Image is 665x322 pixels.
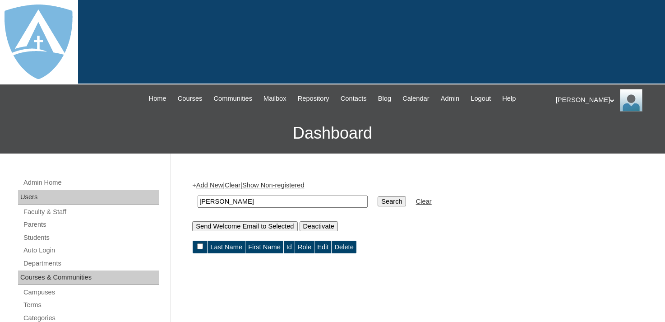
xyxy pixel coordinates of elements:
[225,182,240,189] a: Clear
[23,287,159,298] a: Campuses
[332,241,356,254] td: Delete
[556,89,656,112] div: [PERSON_NAME]
[336,93,371,104] a: Contacts
[436,93,464,104] a: Admin
[416,198,432,205] a: Clear
[466,93,495,104] a: Logout
[192,181,639,231] div: + | |
[208,241,245,254] td: Last Name
[23,177,159,188] a: Admin Home
[263,93,286,104] span: Mailbox
[18,271,159,285] div: Courses & Communities
[23,299,159,311] a: Terms
[398,93,434,104] a: Calendar
[298,93,329,104] span: Repository
[314,241,331,254] td: Edit
[23,258,159,269] a: Departments
[5,5,73,79] img: logo-white.png
[18,190,159,205] div: Users
[441,93,460,104] span: Admin
[192,221,297,231] input: Send Welcome Email to Selected
[378,93,391,104] span: Blog
[498,93,520,104] a: Help
[144,93,171,104] a: Home
[502,93,516,104] span: Help
[341,93,367,104] span: Contacts
[209,93,257,104] a: Communities
[378,196,406,206] input: Search
[245,241,283,254] td: First Name
[198,196,368,208] input: Search
[300,221,338,231] input: Deactivate
[196,182,223,189] a: Add New
[374,93,396,104] a: Blog
[402,93,429,104] span: Calendar
[213,93,252,104] span: Communities
[178,93,203,104] span: Courses
[471,93,491,104] span: Logout
[173,93,207,104] a: Courses
[23,206,159,218] a: Faculty & Staff
[149,93,166,104] span: Home
[5,113,660,154] h3: Dashboard
[284,241,295,254] td: Id
[259,93,291,104] a: Mailbox
[295,241,314,254] td: Role
[620,89,642,112] img: Thomas Lambert
[23,245,159,256] a: Auto Login
[242,182,305,189] a: Show Non-registered
[23,219,159,230] a: Parents
[293,93,334,104] a: Repository
[23,232,159,243] a: Students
